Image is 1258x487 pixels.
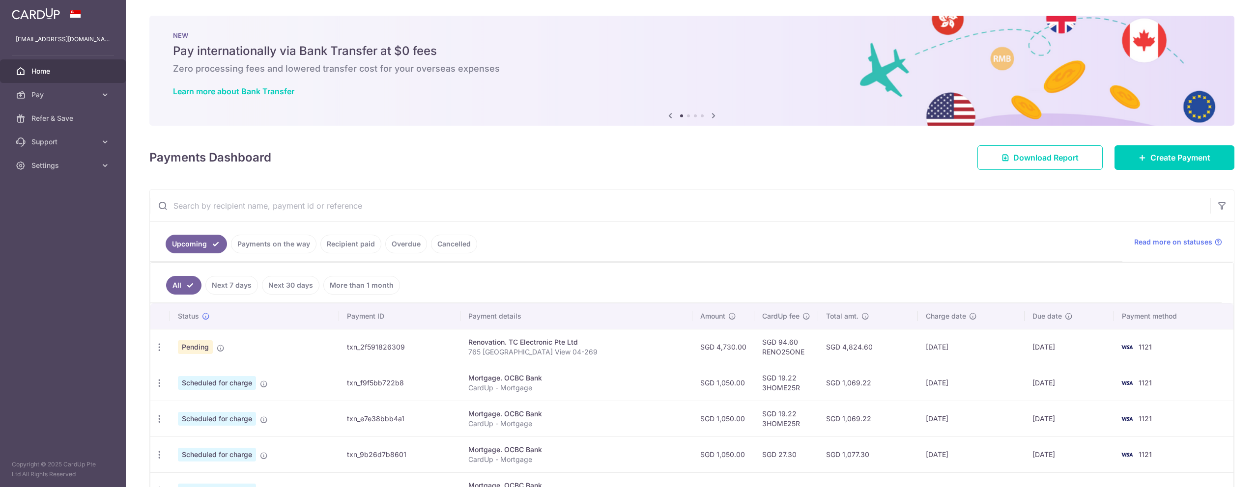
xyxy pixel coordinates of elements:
td: [DATE] [918,436,1025,472]
span: 1121 [1139,414,1152,423]
span: Total amt. [826,311,858,321]
span: Read more on statuses [1134,237,1212,247]
div: Renovation. TC Electronic Pte Ltd [468,337,684,347]
a: Overdue [385,235,427,253]
td: SGD 1,050.00 [692,401,754,436]
td: [DATE] [1025,329,1114,365]
a: Upcoming [166,235,227,253]
a: All [166,276,201,295]
div: Mortgage. OCBC Bank [468,445,684,455]
span: Pending [178,340,213,354]
span: Due date [1032,311,1062,321]
img: Bank Card [1117,377,1137,389]
span: Settings [31,161,96,170]
span: 1121 [1139,450,1152,459]
span: Download Report [1013,152,1079,163]
span: Scheduled for charge [178,376,256,390]
a: More than 1 month [323,276,400,295]
h6: Zero processing fees and lowered transfer cost for your overseas expenses [173,63,1211,75]
td: [DATE] [1025,436,1114,472]
p: CardUp - Mortgage [468,419,684,429]
img: Bank Card [1117,341,1137,353]
a: Next 7 days [205,276,258,295]
a: Read more on statuses [1134,237,1222,247]
img: CardUp [12,8,60,20]
th: Payment ID [339,303,461,329]
span: Refer & Save [31,113,96,123]
span: 1121 [1139,343,1152,351]
a: Create Payment [1115,145,1234,170]
td: [DATE] [918,401,1025,436]
span: Charge date [926,311,966,321]
span: Create Payment [1150,152,1210,163]
img: Bank Card [1117,413,1137,425]
input: Search by recipient name, payment id or reference [150,190,1210,221]
th: Payment details [460,303,692,329]
td: SGD 1,050.00 [692,436,754,472]
td: SGD 4,730.00 [692,329,754,365]
span: Home [31,66,96,76]
td: SGD 1,069.22 [818,365,918,401]
span: Support [31,137,96,147]
td: txn_2f591826309 [339,329,461,365]
th: Payment method [1114,303,1233,329]
p: NEW [173,31,1211,39]
p: 765 [GEOGRAPHIC_DATA] View 04-269 [468,347,684,357]
td: txn_9b26d7b8601 [339,436,461,472]
td: SGD 27.30 [754,436,818,472]
a: Recipient paid [320,235,381,253]
a: Next 30 days [262,276,319,295]
td: SGD 94.60 RENO25ONE [754,329,818,365]
td: SGD 1,050.00 [692,365,754,401]
td: txn_f9f5bb722b8 [339,365,461,401]
img: Bank transfer banner [149,16,1234,126]
img: Bank Card [1117,449,1137,460]
td: SGD 19.22 3HOME25R [754,401,818,436]
a: Payments on the way [231,235,316,253]
td: [DATE] [1025,365,1114,401]
td: [DATE] [918,329,1025,365]
p: CardUp - Mortgage [468,455,684,464]
a: Download Report [977,145,1103,170]
span: Scheduled for charge [178,448,256,461]
iframe: Opens a widget where you can find more information [1195,458,1248,482]
td: SGD 19.22 3HOME25R [754,365,818,401]
td: txn_e7e38bbb4a1 [339,401,461,436]
span: Status [178,311,199,321]
h4: Payments Dashboard [149,149,271,166]
span: Pay [31,90,96,100]
p: CardUp - Mortgage [468,383,684,393]
span: CardUp fee [762,311,800,321]
span: 1121 [1139,379,1152,387]
h5: Pay internationally via Bank Transfer at $0 fees [173,43,1211,59]
td: SGD 4,824.60 [818,329,918,365]
td: [DATE] [918,365,1025,401]
td: SGD 1,069.22 [818,401,918,436]
td: SGD 1,077.30 [818,436,918,472]
a: Cancelled [431,235,477,253]
div: Mortgage. OCBC Bank [468,409,684,419]
a: Learn more about Bank Transfer [173,86,294,96]
span: Scheduled for charge [178,412,256,426]
div: Mortgage. OCBC Bank [468,373,684,383]
p: [EMAIL_ADDRESS][DOMAIN_NAME] [16,34,110,44]
span: Amount [700,311,725,321]
td: [DATE] [1025,401,1114,436]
